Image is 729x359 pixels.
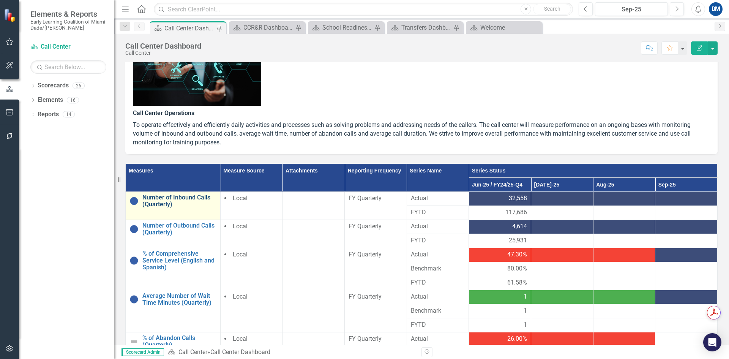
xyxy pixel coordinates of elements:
[524,293,527,301] span: 1
[133,109,194,117] strong: Call Center Operations
[129,337,139,346] img: Not Defined
[469,192,531,206] td: Double-Click to Edit
[389,23,451,32] a: Transfers Dashboard
[30,19,106,31] small: Early Learning Coalition of Miami Dade/[PERSON_NAME]
[655,220,718,234] td: Double-Click to Edit
[142,335,216,348] a: % of Abandon Calls (Quarterly)
[233,335,248,342] span: Local
[142,222,216,236] a: Number of Outbound Calls (Quarterly)
[407,248,469,262] td: Double-Click to Edit
[282,220,345,248] td: Double-Click to Edit
[38,96,63,104] a: Elements
[67,97,79,103] div: 16
[509,194,527,203] span: 32,558
[507,264,527,273] span: 80.00%
[407,220,469,234] td: Double-Click to Edit
[469,304,531,318] td: Double-Click to Edit
[233,293,248,300] span: Local
[469,290,531,304] td: Double-Click to Edit
[133,119,710,147] p: To operate effectively and efficiently daily activities and processes such as solving problems an...
[210,348,270,356] div: Call Center Dashboard
[533,4,571,14] button: Search
[524,307,527,315] span: 1
[544,6,560,12] span: Search
[407,262,469,276] td: Double-Click to Edit
[507,278,527,287] span: 61.58%
[407,192,469,206] td: Double-Click to Edit
[411,278,465,287] span: FYTD
[221,290,283,332] td: Double-Click to Edit
[595,2,668,16] button: Sep-25
[142,293,216,306] a: Average Number of Wait Time Minutes (Quarterly)
[233,223,248,230] span: Local
[655,192,718,206] td: Double-Click to Edit
[411,236,465,245] span: FYTD
[125,50,201,56] div: Call Center
[4,8,17,22] img: ClearPoint Strategy
[411,250,465,259] span: Actual
[38,110,59,119] a: Reports
[221,248,283,290] td: Double-Click to Edit
[468,23,540,32] a: Welcome
[349,194,403,203] div: FY Quarterly
[411,208,465,217] span: FYTD
[30,9,106,19] span: Elements & Reports
[221,192,283,220] td: Double-Click to Edit
[129,225,139,234] img: No Information
[401,23,451,32] div: Transfers Dashboard
[142,250,216,270] a: % of Comprehensive Service Level (English and Spanish)
[282,192,345,220] td: Double-Click to Edit
[655,332,718,346] td: Double-Click to Edit
[655,304,718,318] td: Double-Click to Edit
[469,332,531,346] td: Double-Click to Edit
[411,194,465,203] span: Actual
[126,290,221,332] td: Double-Click to Edit Right Click for Context Menu
[349,293,403,301] div: FY Quarterly
[703,333,721,351] div: Open Intercom Messenger
[231,23,293,32] a: CCR&R Dashboard
[126,220,221,248] td: Double-Click to Edit Right Click for Context Menu
[129,256,139,265] img: No Information
[411,335,465,343] span: Actual
[509,236,527,245] span: 25,931
[345,192,407,220] td: Double-Click to Edit
[655,290,718,304] td: Double-Click to Edit
[322,23,372,32] div: School Readiness Applications in Queue Dashboard
[349,335,403,343] div: FY Quarterly
[233,195,248,202] span: Local
[282,248,345,290] td: Double-Click to Edit
[133,22,261,106] img: RXsvUAAAAASUVORK5CYII=
[129,196,139,206] img: No Information
[598,5,665,14] div: Sep-25
[345,290,407,332] td: Double-Click to Edit
[233,251,248,258] span: Local
[154,3,573,16] input: Search ClearPoint...
[125,42,201,50] div: Call Center Dashboard
[164,24,215,33] div: Call Center Dashboard
[411,222,465,231] span: Actual
[407,332,469,346] td: Double-Click to Edit
[407,304,469,318] td: Double-Click to Edit
[655,248,718,262] td: Double-Click to Edit
[524,321,527,329] span: 1
[411,264,465,273] span: Benchmark
[178,348,207,356] a: Call Center
[168,348,416,357] div: »
[505,208,527,217] span: 117,686
[126,192,221,220] td: Double-Click to Edit Right Click for Context Menu
[709,2,723,16] button: DM
[469,220,531,234] td: Double-Click to Edit
[469,248,531,262] td: Double-Click to Edit
[345,220,407,248] td: Double-Click to Edit
[282,290,345,332] td: Double-Click to Edit
[129,295,139,304] img: No Information
[349,250,403,259] div: FY Quarterly
[655,262,718,276] td: Double-Click to Edit
[63,111,75,118] div: 14
[243,23,293,32] div: CCR&R Dashboard
[30,43,106,51] a: Call Center
[142,194,216,207] a: Number of Inbound Calls (Quarterly)
[407,290,469,304] td: Double-Click to Edit
[507,335,527,343] span: 26.00%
